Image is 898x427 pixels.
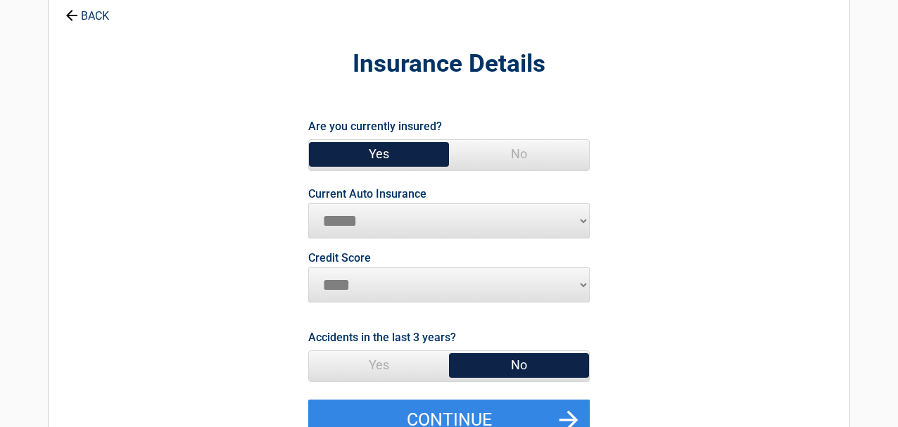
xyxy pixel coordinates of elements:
[309,351,449,379] span: Yes
[308,117,442,136] label: Are you currently insured?
[449,351,589,379] span: No
[308,328,456,347] label: Accidents in the last 3 years?
[308,253,371,264] label: Credit Score
[309,140,449,168] span: Yes
[308,189,426,200] label: Current Auto Insurance
[126,48,772,81] h2: Insurance Details
[449,140,589,168] span: No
